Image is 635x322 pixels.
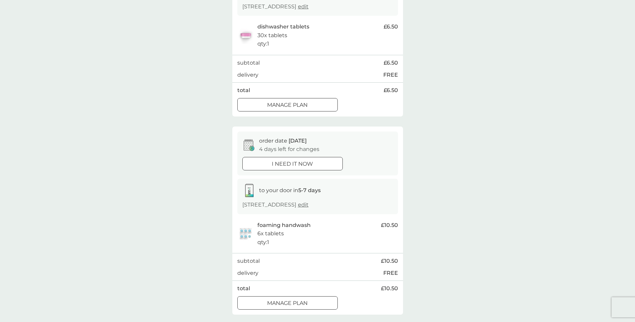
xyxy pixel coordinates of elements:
a: edit [298,3,309,10]
p: delivery [237,269,258,277]
p: subtotal [237,257,260,265]
span: £6.50 [384,59,398,67]
p: order date [259,137,307,145]
p: qty : 1 [257,238,269,247]
p: 6x tablets [257,229,284,238]
p: total [237,284,250,293]
p: Manage plan [267,101,308,109]
span: £10.50 [381,221,398,230]
p: qty : 1 [257,39,269,48]
p: FREE [383,269,398,277]
p: delivery [237,71,258,79]
p: 30x tablets [257,31,287,40]
a: edit [298,202,309,208]
button: Manage plan [237,296,338,310]
p: Manage plan [267,299,308,308]
p: i need it now [272,160,313,168]
span: £6.50 [384,86,398,95]
p: [STREET_ADDRESS] [242,2,309,11]
button: Manage plan [237,98,338,111]
p: dishwasher tablets [257,22,309,31]
span: to your door in [259,187,321,193]
p: foaming handwash [257,221,311,230]
p: 4 days left for changes [259,145,319,154]
p: [STREET_ADDRESS] [242,200,309,209]
p: total [237,86,250,95]
span: £10.50 [381,284,398,293]
span: [DATE] [289,138,307,144]
span: £6.50 [384,22,398,31]
button: i need it now [242,157,343,170]
p: subtotal [237,59,260,67]
p: FREE [383,71,398,79]
strong: 5-7 days [298,187,321,193]
span: £10.50 [381,257,398,265]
